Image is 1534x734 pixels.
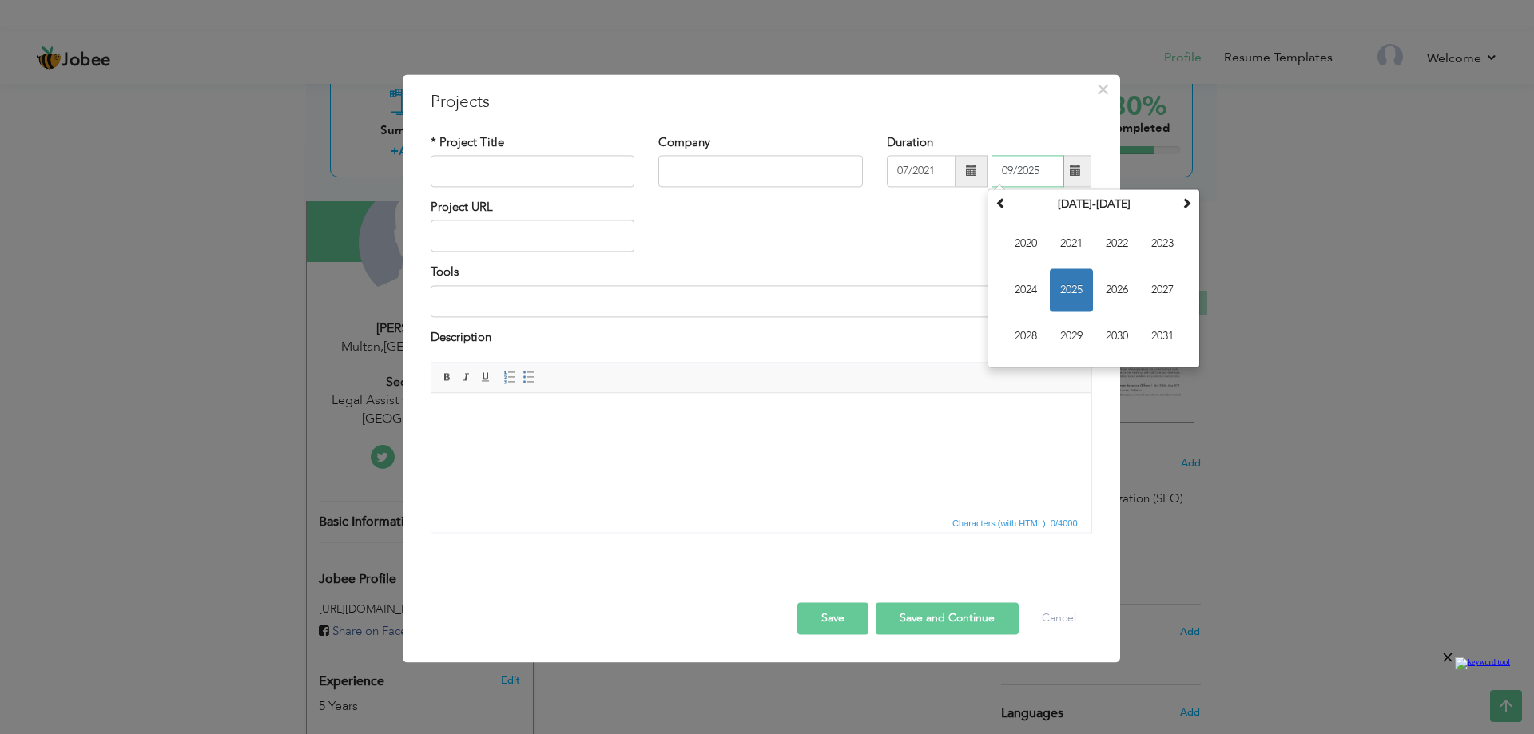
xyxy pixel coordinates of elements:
[1141,315,1184,358] span: 2031
[520,369,538,387] a: Insert/Remove Bulleted List
[1181,197,1192,208] span: Next Decade
[431,264,459,281] label: Tools
[1096,75,1110,104] span: ×
[1095,315,1139,358] span: 2030
[501,369,519,387] a: Insert/Remove Numbered List
[1095,222,1139,265] span: 2022
[431,90,1092,114] h3: Projects
[876,603,1019,635] button: Save and Continue
[887,134,933,151] label: Duration
[1004,315,1047,358] span: 2028
[431,134,504,151] label: * Project Title
[797,603,868,635] button: Save
[1050,222,1093,265] span: 2021
[1004,222,1047,265] span: 2020
[439,369,456,387] a: Bold
[458,369,475,387] a: Italic
[477,369,495,387] a: Underline
[996,197,1007,208] span: Previous Decade
[1004,268,1047,311] span: 2024
[1050,315,1093,358] span: 2029
[1141,268,1184,311] span: 2027
[658,134,710,151] label: Company
[1091,77,1116,102] button: Close
[1026,603,1092,635] button: Cancel
[887,155,956,187] input: From
[949,517,1083,531] div: Statistics
[992,155,1064,187] input: Present
[1011,192,1177,216] th: Select Decade
[431,329,491,346] label: Description
[949,517,1081,531] span: Characters (with HTML): 0/4000
[1095,268,1139,311] span: 2026
[1141,222,1184,265] span: 2023
[431,394,1091,514] iframe: Rich Text Editor, projectEditor
[1050,268,1093,311] span: 2025
[431,199,493,216] label: Project URL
